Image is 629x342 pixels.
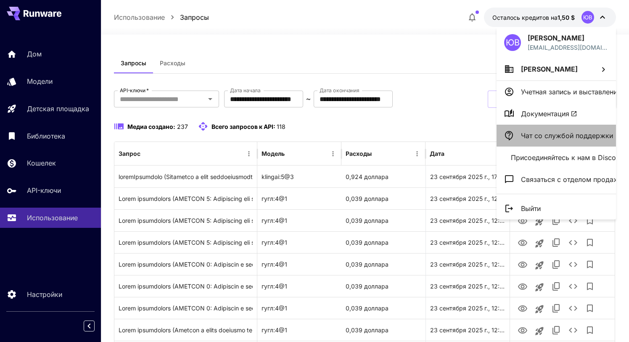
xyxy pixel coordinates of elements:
[528,34,584,42] font: [PERSON_NAME]
[528,44,607,60] font: [EMAIL_ADDRESS][DOMAIN_NAME]
[521,175,619,184] font: Связаться с отделом продаж
[521,131,613,140] font: Чат со службой поддержки
[506,37,520,48] font: ЮВ
[497,58,616,80] button: [PERSON_NAME]
[521,204,541,213] font: Выйти
[528,43,608,52] div: saekzarkho@gmail.com
[511,153,623,162] font: Присоединяйтесь к нам в Discord
[521,65,578,73] font: [PERSON_NAME]
[521,110,569,118] font: Документация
